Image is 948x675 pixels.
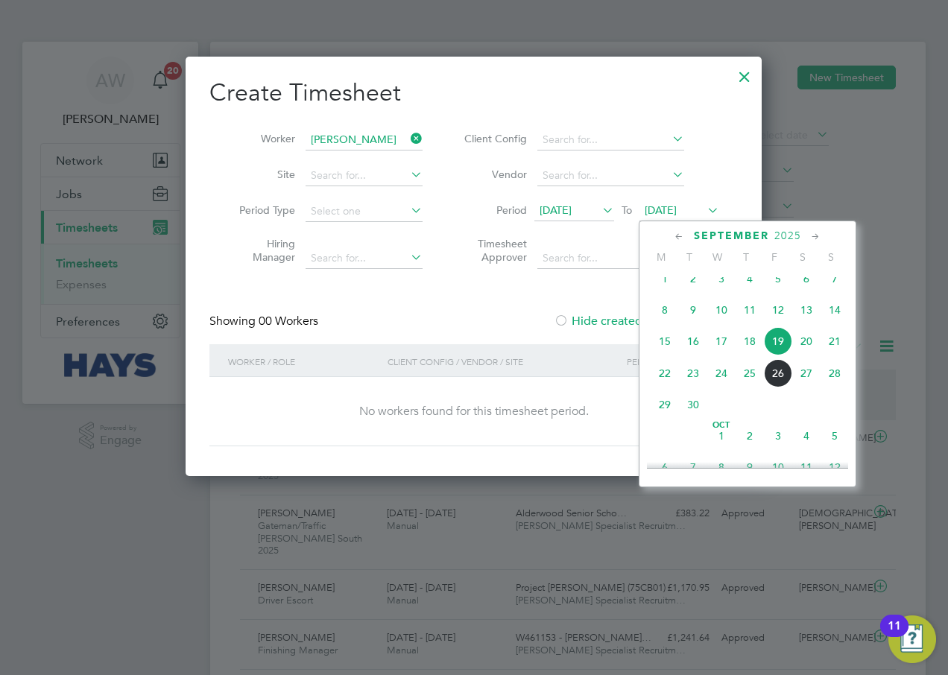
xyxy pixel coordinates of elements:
[764,422,792,450] span: 3
[821,327,849,355] span: 21
[651,327,679,355] span: 15
[651,359,679,387] span: 22
[704,250,732,264] span: W
[792,453,821,481] span: 11
[460,203,527,217] label: Period
[259,314,318,329] span: 00 Workers
[679,390,707,419] span: 30
[732,250,760,264] span: T
[228,203,295,217] label: Period Type
[460,237,527,264] label: Timesheet Approver
[707,359,736,387] span: 24
[651,453,679,481] span: 6
[460,132,527,145] label: Client Config
[460,168,527,181] label: Vendor
[384,344,623,378] div: Client Config / Vendor / Site
[679,264,707,293] span: 2
[764,264,792,293] span: 5
[679,359,707,387] span: 23
[821,296,849,324] span: 14
[792,422,821,450] span: 4
[736,264,764,293] span: 4
[821,359,849,387] span: 28
[792,264,821,293] span: 6
[792,359,821,387] span: 27
[694,229,769,242] span: September
[736,359,764,387] span: 25
[651,296,679,324] span: 8
[888,615,936,663] button: Open Resource Center, 11 new notifications
[537,248,684,269] input: Search for...
[645,203,677,217] span: [DATE]
[736,453,764,481] span: 9
[651,390,679,419] span: 29
[707,296,736,324] span: 10
[707,422,736,429] span: Oct
[707,327,736,355] span: 17
[764,327,792,355] span: 19
[554,314,705,329] label: Hide created timesheets
[821,422,849,450] span: 5
[679,453,707,481] span: 7
[774,229,801,242] span: 2025
[736,327,764,355] span: 18
[888,626,901,645] div: 11
[789,250,817,264] span: S
[306,201,423,222] input: Select one
[736,422,764,450] span: 2
[764,296,792,324] span: 12
[679,327,707,355] span: 16
[707,422,736,450] span: 1
[623,344,723,378] div: Period
[209,77,738,109] h2: Create Timesheet
[617,200,636,220] span: To
[209,314,321,329] div: Showing
[228,237,295,264] label: Hiring Manager
[306,248,423,269] input: Search for...
[228,132,295,145] label: Worker
[821,264,849,293] span: 7
[764,359,792,387] span: 26
[540,203,572,217] span: [DATE]
[537,165,684,186] input: Search for...
[792,296,821,324] span: 13
[224,404,723,419] div: No workers found for this timesheet period.
[760,250,789,264] span: F
[817,250,845,264] span: S
[647,250,675,264] span: M
[679,296,707,324] span: 9
[792,327,821,355] span: 20
[651,264,679,293] span: 1
[224,344,384,378] div: Worker / Role
[707,453,736,481] span: 8
[736,296,764,324] span: 11
[675,250,704,264] span: T
[764,453,792,481] span: 10
[707,264,736,293] span: 3
[537,130,684,150] input: Search for...
[821,453,849,481] span: 12
[306,130,423,150] input: Search for...
[228,168,295,181] label: Site
[306,165,423,186] input: Search for...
